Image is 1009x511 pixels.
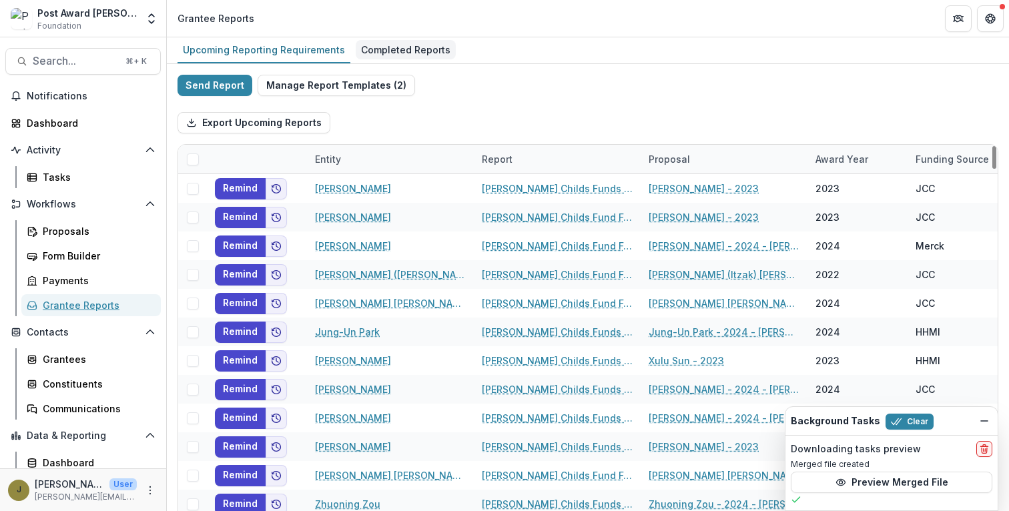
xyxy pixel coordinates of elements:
[21,348,161,370] a: Grantees
[266,379,287,400] button: Add to friends
[215,379,266,400] button: Remind
[916,382,935,396] div: JCC
[315,325,380,339] a: Jung-Un Park
[649,468,799,482] a: [PERSON_NAME] [PERSON_NAME] - 2023
[815,296,840,310] div: 2024
[886,414,934,430] button: Clear
[791,458,992,470] p: Merged file created
[315,382,391,396] a: [PERSON_NAME]
[43,170,150,184] div: Tasks
[908,145,1008,173] div: Funding Source
[315,210,391,224] a: [PERSON_NAME]
[266,264,287,286] button: Add to friends
[807,145,908,173] div: Award Year
[27,145,139,156] span: Activity
[315,296,466,310] a: [PERSON_NAME] [PERSON_NAME]
[215,350,266,372] button: Remind
[315,497,380,511] a: Zhuoning Zou
[11,8,32,29] img: Post Award Jane Coffin Childs Memorial Fund
[266,465,287,486] button: Add to friends
[35,491,137,503] p: [PERSON_NAME][EMAIL_ADDRESS][PERSON_NAME][DOMAIN_NAME]
[649,440,759,454] a: [PERSON_NAME] - 2023
[482,268,633,282] a: [PERSON_NAME] Childs Fund Fellowship Award Financial Expenditure Report
[916,325,940,339] div: HHMI
[172,9,260,28] nav: breadcrumb
[21,373,161,395] a: Constituents
[37,20,81,32] span: Foundation
[474,152,521,166] div: Report
[17,486,21,494] div: Jamie
[356,37,456,63] a: Completed Reports
[649,268,799,282] a: [PERSON_NAME] (Itzak) [PERSON_NAME] - 2022
[791,472,992,493] button: Preview Merged File
[474,145,641,173] div: Report
[815,210,839,224] div: 2023
[307,152,349,166] div: Entity
[482,181,633,195] a: [PERSON_NAME] Childs Funds Fellow’s Annual Progress Report
[27,91,155,102] span: Notifications
[258,75,415,96] button: Manage Report Templates (2)
[266,235,287,257] button: Add to friends
[33,55,117,67] span: Search...
[482,239,633,253] a: [PERSON_NAME] Childs Fund Fellowship Award Financial Expenditure Report
[43,274,150,288] div: Payments
[315,411,391,425] a: [PERSON_NAME]
[815,181,839,195] div: 2023
[315,354,391,368] a: [PERSON_NAME]
[178,75,252,96] button: Send Report
[215,235,266,257] button: Remind
[21,270,161,292] a: Payments
[307,145,474,173] div: Entity
[908,152,997,166] div: Funding Source
[641,145,807,173] div: Proposal
[215,436,266,458] button: Remind
[215,264,266,286] button: Remind
[178,11,254,25] div: Grantee Reports
[43,456,150,470] div: Dashboard
[977,5,1004,32] button: Get Help
[649,296,799,310] a: [PERSON_NAME] [PERSON_NAME] - 2023 - [PERSON_NAME] Childs Memorial Fund - Fellowship Application
[27,327,139,338] span: Contacts
[315,239,391,253] a: [PERSON_NAME]
[5,112,161,134] a: Dashboard
[266,207,287,228] button: Add to friends
[266,293,287,314] button: Add to friends
[27,116,150,130] div: Dashboard
[916,296,935,310] div: JCC
[215,322,266,343] button: Remind
[5,425,161,446] button: Open Data & Reporting
[27,430,139,442] span: Data & Reporting
[5,193,161,215] button: Open Workflows
[21,245,161,267] a: Form Builder
[482,325,633,339] a: [PERSON_NAME] Childs Funds Fellow’s Annual Progress Report
[266,408,287,429] button: Add to friends
[482,411,633,425] a: [PERSON_NAME] Childs Funds Fellow’s Annual Progress Report
[215,207,266,228] button: Remind
[482,296,633,310] a: [PERSON_NAME] Childs Fund Fellowship Award Financial Expenditure Report
[178,37,350,63] a: Upcoming Reporting Requirements
[178,112,330,133] button: Export Upcoming Reports
[215,293,266,314] button: Remind
[5,139,161,161] button: Open Activity
[43,249,150,263] div: Form Builder
[649,239,799,253] a: [PERSON_NAME] - 2024 - [PERSON_NAME] Childs Memorial Fund - Fellowship Application
[315,181,391,195] a: [PERSON_NAME]
[315,268,466,282] a: [PERSON_NAME] ([PERSON_NAME]
[266,322,287,343] button: Add to friends
[27,199,139,210] span: Workflows
[482,354,633,368] a: [PERSON_NAME] Childs Funds Fellow’s Annual Progress Report
[142,5,161,32] button: Open entity switcher
[5,48,161,75] button: Search...
[43,377,150,391] div: Constituents
[5,322,161,343] button: Open Contacts
[815,354,839,368] div: 2023
[649,497,799,511] a: Zhuoning Zou - 2024 - [PERSON_NAME] Childs Memorial Fund - Fellowship Application
[21,398,161,420] a: Communications
[266,436,287,458] button: Add to friends
[791,416,880,427] h2: Background Tasks
[21,166,161,188] a: Tasks
[315,440,391,454] a: [PERSON_NAME]
[109,478,137,490] p: User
